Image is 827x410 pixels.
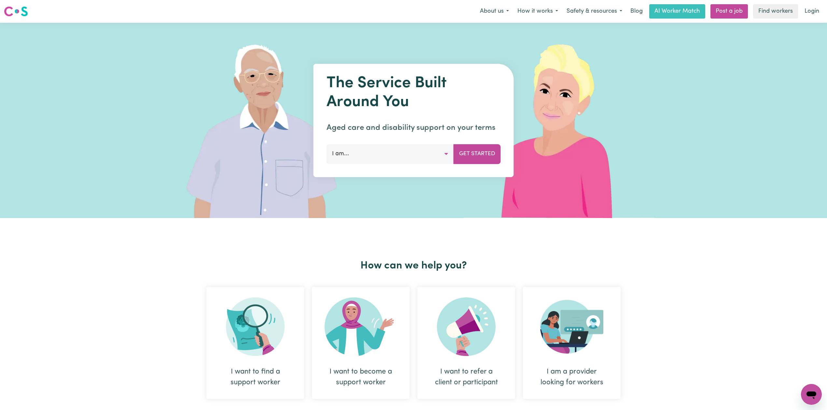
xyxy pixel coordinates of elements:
div: I want to find a support worker [206,287,304,399]
div: I want to become a support worker [312,287,410,399]
img: Refer [437,297,496,356]
div: I want to refer a client or participant [433,366,499,388]
div: I want to find a support worker [222,366,288,388]
a: Blog [626,4,647,19]
a: Login [801,4,823,19]
a: Careseekers logo [4,4,28,19]
img: Become Worker [325,297,397,356]
h1: The Service Built Around You [327,74,501,112]
button: About us [476,5,513,18]
div: I want to become a support worker [328,366,394,388]
iframe: Button to launch messaging window [801,384,822,405]
a: Find workers [753,4,798,19]
img: Search [226,297,285,356]
div: I want to refer a client or participant [417,287,515,399]
img: Careseekers logo [4,6,28,17]
div: I am a provider looking for workers [523,287,621,399]
h2: How can we help you? [203,260,624,272]
button: How it works [513,5,562,18]
a: Post a job [710,4,748,19]
p: Aged care and disability support on your terms [327,122,501,134]
button: Get Started [454,144,501,164]
button: I am... [327,144,454,164]
img: Provider [540,297,603,356]
a: AI Worker Match [649,4,705,19]
button: Safety & resources [562,5,626,18]
div: I am a provider looking for workers [539,366,605,388]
